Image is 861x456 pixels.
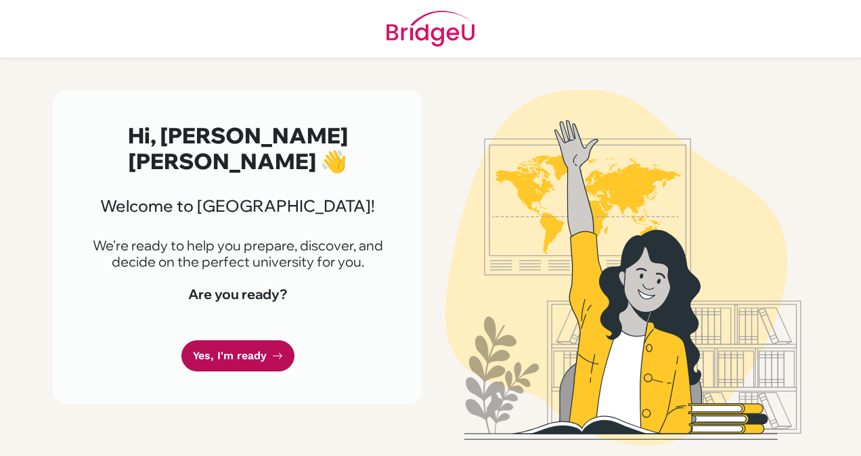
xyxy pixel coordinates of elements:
h2: Hi, [PERSON_NAME] [PERSON_NAME] 👋 [85,122,390,175]
p: We're ready to help you prepare, discover, and decide on the perfect university for you. [85,237,390,270]
h3: Welcome to [GEOGRAPHIC_DATA]! [85,196,390,216]
h4: Are you ready? [85,286,390,302]
a: Yes, I'm ready [181,340,294,372]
